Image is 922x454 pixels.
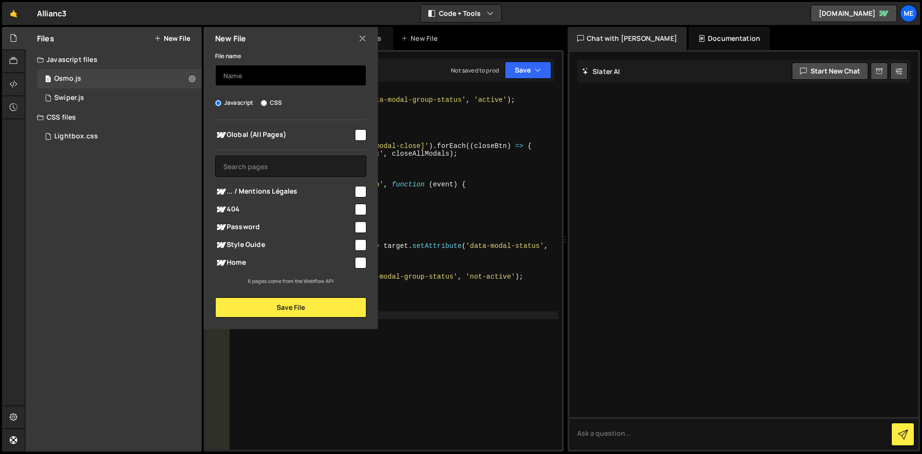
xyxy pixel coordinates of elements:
[811,5,897,22] a: [DOMAIN_NAME]
[215,33,246,44] h2: New File
[215,221,353,233] span: Password
[215,186,353,197] span: ... / Mentions Légales
[154,35,190,42] button: New File
[215,156,366,177] input: Search pages
[792,62,868,80] button: Start new chat
[568,27,687,50] div: Chat with [PERSON_NAME]
[37,8,66,19] div: Allianc3
[582,67,620,76] h2: Slater AI
[45,76,51,84] span: 1
[54,74,81,83] div: Osmo.js
[421,5,501,22] button: Code + Tools
[25,108,202,127] div: CSS files
[25,50,202,69] div: Javascript files
[2,2,25,25] a: 🤙
[37,88,202,108] div: 16765/45810.js
[505,61,551,79] button: Save
[215,98,254,108] label: Javascript
[37,33,54,44] h2: Files
[451,66,499,74] div: Not saved to prod
[215,257,353,269] span: Home
[215,129,353,141] span: Global (All Pages)
[900,5,917,22] a: Me
[215,204,353,215] span: 404
[215,297,366,318] button: Save File
[261,100,267,106] input: CSS
[689,27,770,50] div: Documentation
[248,278,334,284] small: 6 pages come from the Webflow API
[54,132,98,141] div: Lightbox.css
[54,94,84,102] div: Swiper.js
[37,127,202,146] div: 16765/45816.css
[261,98,282,108] label: CSS
[215,239,353,251] span: Style Guide
[37,69,202,88] div: 16765/45822.js
[401,34,441,43] div: New File
[215,100,221,106] input: Javascript
[215,65,366,86] input: Name
[215,51,241,61] label: File name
